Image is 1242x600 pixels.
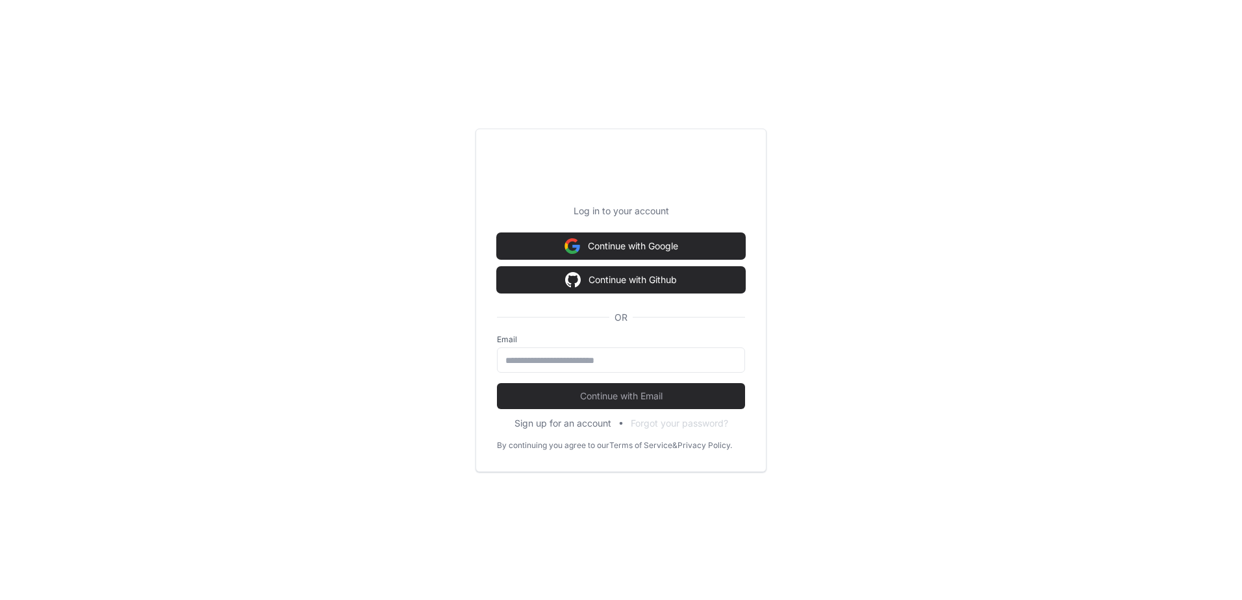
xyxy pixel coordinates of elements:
button: Forgot your password? [631,417,728,430]
p: Log in to your account [497,205,745,218]
button: Sign up for an account [514,417,611,430]
label: Email [497,334,745,345]
a: Privacy Policy. [678,440,732,451]
span: Continue with Email [497,390,745,403]
span: OR [609,311,633,324]
button: Continue with Github [497,267,745,293]
button: Continue with Email [497,383,745,409]
img: Sign in with google [564,233,580,259]
button: Continue with Google [497,233,745,259]
div: By continuing you agree to our [497,440,609,451]
img: Sign in with google [565,267,581,293]
div: & [672,440,678,451]
a: Terms of Service [609,440,672,451]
